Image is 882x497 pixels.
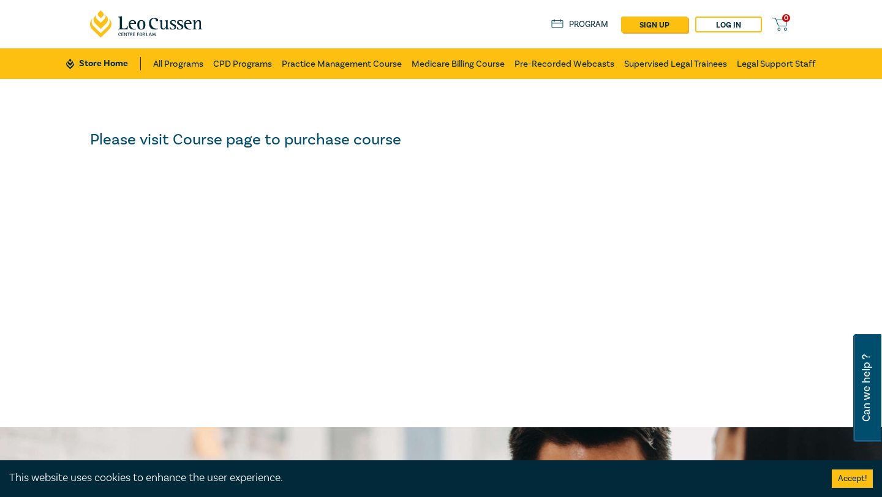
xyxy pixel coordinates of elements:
a: Legal Support Staff [737,48,816,79]
a: Supervised Legal Trainees [624,48,727,79]
button: Accept cookies [832,469,873,488]
a: Program [551,18,608,31]
a: CPD Programs [213,48,272,79]
span: 0 [782,14,790,22]
h3: Please visit Course page to purchase course [90,132,792,148]
a: sign up [621,17,688,32]
span: Can we help ? [861,342,872,435]
a: Pre-Recorded Webcasts [514,48,614,79]
a: Medicare Billing Course [412,48,505,79]
a: Store Home [66,57,140,70]
div: This website uses cookies to enhance the user experience. [9,470,813,486]
a: Log in [695,17,762,32]
a: All Programs [153,48,203,79]
a: Practice Management Course [282,48,402,79]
